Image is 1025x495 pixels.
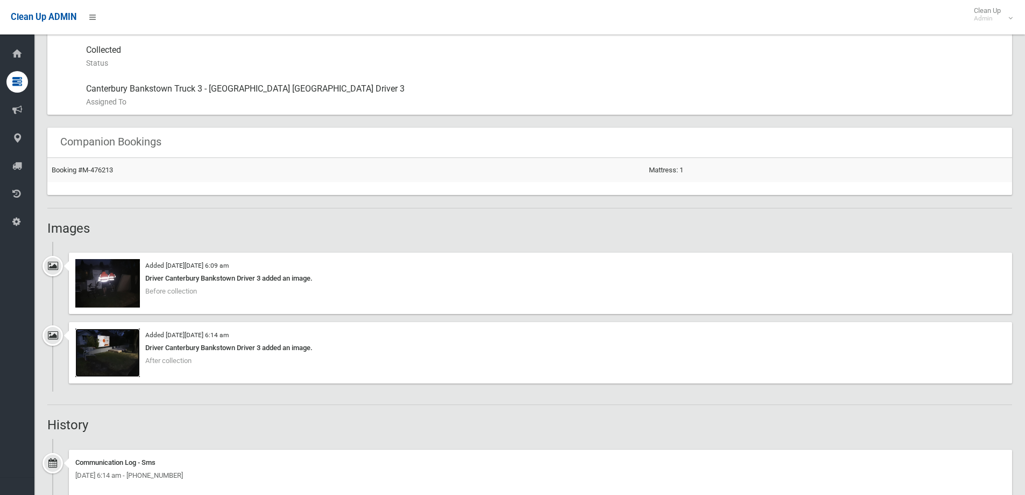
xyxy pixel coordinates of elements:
[11,12,76,22] span: Clean Up ADMIN
[75,259,140,308] img: 2025-08-2006.09.275286008558191375214.jpg
[47,418,1012,432] h2: History
[75,272,1006,285] div: Driver Canterbury Bankstown Driver 3 added an image.
[75,469,1006,482] div: [DATE] 6:14 am - [PHONE_NUMBER]
[145,287,197,295] span: Before collection
[47,221,1012,235] h2: Images
[969,6,1012,23] span: Clean Up
[52,166,113,174] a: Booking #M-476213
[974,15,1001,23] small: Admin
[47,131,174,152] header: Companion Bookings
[75,329,140,377] img: 2025-08-2006.13.496868110885707111690.jpg
[145,262,229,269] small: Added [DATE][DATE] 6:09 am
[86,37,1003,76] div: Collected
[645,158,1012,182] td: Mattress: 1
[145,357,192,365] span: After collection
[86,57,1003,69] small: Status
[86,76,1003,115] div: Canterbury Bankstown Truck 3 - [GEOGRAPHIC_DATA] [GEOGRAPHIC_DATA] Driver 3
[145,331,229,339] small: Added [DATE][DATE] 6:14 am
[86,95,1003,108] small: Assigned To
[75,456,1006,469] div: Communication Log - Sms
[75,341,1006,354] div: Driver Canterbury Bankstown Driver 3 added an image.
